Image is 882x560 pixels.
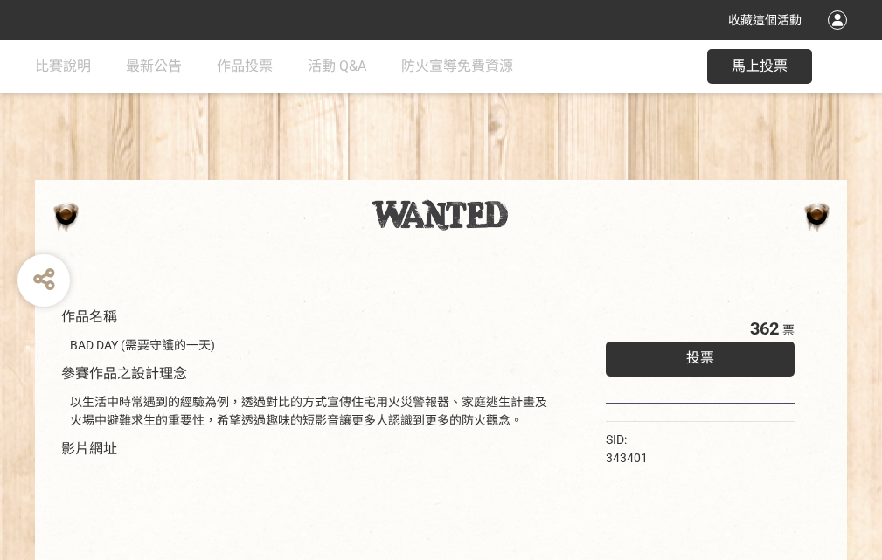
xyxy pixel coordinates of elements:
span: 362 [750,318,779,339]
a: 比賽說明 [35,40,91,93]
span: 作品投票 [217,58,273,74]
iframe: Facebook Share [652,431,740,448]
span: 參賽作品之設計理念 [61,365,187,382]
div: BAD DAY (需要守護的一天) [70,336,553,355]
a: 活動 Q&A [308,40,366,93]
span: 作品名稱 [61,308,117,325]
span: 馬上投票 [732,58,788,74]
span: 比賽說明 [35,58,91,74]
div: 以生活中時常遇到的經驗為例，透過對比的方式宣傳住宅用火災警報器、家庭逃生計畫及火場中避難求生的重要性，希望透過趣味的短影音讓更多人認識到更多的防火觀念。 [70,393,553,430]
a: 最新公告 [126,40,182,93]
span: 活動 Q&A [308,58,366,74]
span: 票 [782,323,795,337]
span: 投票 [686,349,714,366]
span: 最新公告 [126,58,182,74]
span: 影片網址 [61,440,117,457]
a: 防火宣導免費資源 [401,40,513,93]
span: 防火宣導免費資源 [401,58,513,74]
a: 作品投票 [217,40,273,93]
button: 馬上投票 [707,49,812,84]
span: SID: 343401 [606,432,648,465]
span: 收藏這個活動 [728,13,802,27]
